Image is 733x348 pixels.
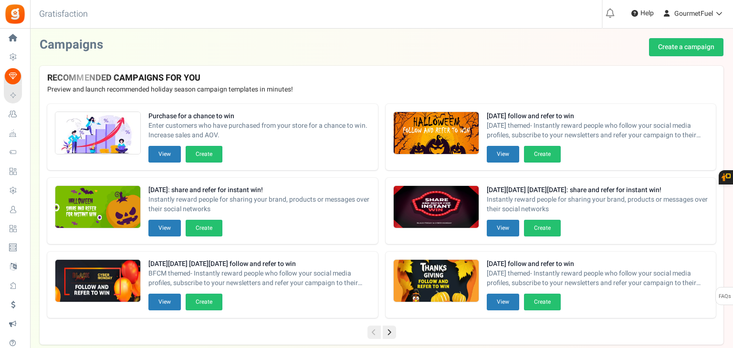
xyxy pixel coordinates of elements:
[524,146,561,163] button: Create
[40,38,103,52] h2: Campaigns
[55,260,140,303] img: Recommended Campaigns
[487,259,709,269] strong: [DATE] follow and refer to win
[47,73,716,83] h4: RECOMMENDED CAMPAIGNS FOR YOU
[394,186,479,229] img: Recommended Campaigns
[487,112,709,121] strong: [DATE] follow and refer to win
[638,9,654,18] span: Help
[148,220,181,236] button: View
[649,38,723,56] a: Create a campaign
[487,294,519,310] button: View
[524,294,561,310] button: Create
[674,9,713,19] span: GourmetFuel
[148,121,370,140] span: Enter customers who have purchased from your store for a chance to win. Increase sales and AOV.
[47,85,716,94] p: Preview and launch recommended holiday season campaign templates in minutes!
[148,112,370,121] strong: Purchase for a chance to win
[628,6,658,21] a: Help
[186,220,222,236] button: Create
[148,185,370,195] strong: [DATE]: share and refer for instant win!
[487,146,519,163] button: View
[718,287,731,306] span: FAQs
[55,112,140,155] img: Recommended Campaigns
[487,195,709,214] span: Instantly reward people for sharing your brand, products or messages over their social networks
[394,260,479,303] img: Recommended Campaigns
[524,220,561,236] button: Create
[487,121,709,140] span: [DATE] themed- Instantly reward people who follow your social media profiles, subscribe to your n...
[186,146,222,163] button: Create
[186,294,222,310] button: Create
[487,220,519,236] button: View
[148,259,370,269] strong: [DATE][DATE] [DATE][DATE] follow and refer to win
[4,3,26,25] img: Gratisfaction
[55,186,140,229] img: Recommended Campaigns
[148,146,181,163] button: View
[29,5,98,24] h3: Gratisfaction
[394,112,479,155] img: Recommended Campaigns
[148,195,370,214] span: Instantly reward people for sharing your brand, products or messages over their social networks
[148,294,181,310] button: View
[487,185,709,195] strong: [DATE][DATE] [DATE][DATE]: share and refer for instant win!
[148,269,370,288] span: BFCM themed- Instantly reward people who follow your social media profiles, subscribe to your new...
[487,269,709,288] span: [DATE] themed- Instantly reward people who follow your social media profiles, subscribe to your n...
